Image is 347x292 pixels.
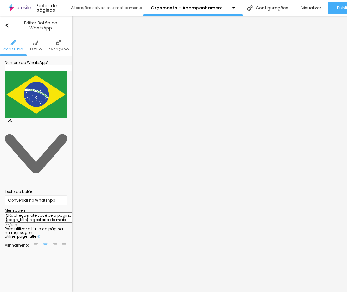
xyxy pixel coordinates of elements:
[56,40,61,45] img: Icone
[30,48,42,51] span: Estilo
[5,212,75,223] textarea: Olá, cheguei até você pela página {page_title} e gostaria de mais informações
[5,20,67,30] div: Editar Botão do WhatsApp
[10,40,16,45] img: Icone
[151,6,227,10] p: Orçamento - Acompanhamento Infantil
[5,209,67,212] div: Mensagem
[5,23,9,28] img: Icone
[15,234,38,239] span: {page_title}
[62,243,66,247] img: paragraph-justified-align.svg
[5,243,33,247] div: Alinhamento
[5,61,67,65] div: Número do WhatsApp *
[301,5,321,10] span: Visualizar
[5,227,67,238] p: Para utilizar o título da página na mensagem, utilize
[5,222,17,228] span: 77/100
[33,3,65,12] div: Editor de páginas
[43,243,48,247] img: paragraph-center-align.svg
[53,243,57,247] img: paragraph-right-align.svg
[71,6,143,10] div: Alterações salvas automaticamente
[5,119,67,122] p: + 55
[48,48,69,51] span: Avançado
[247,5,253,11] img: Icone
[3,48,23,51] span: Conteúdo
[292,2,328,14] button: Visualizar
[34,243,38,247] img: paragraph-left-align.svg
[33,40,38,45] img: Icone
[5,189,67,194] div: Texto do botão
